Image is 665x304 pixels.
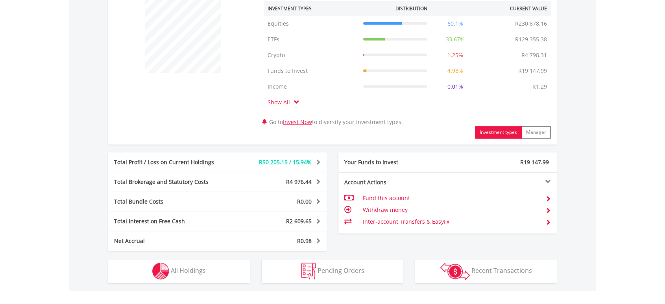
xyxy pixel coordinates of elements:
div: Your Funds to Invest [338,158,448,166]
span: R4 976.44 [286,178,312,185]
span: All Holdings [171,266,206,275]
td: 4.98% [431,63,479,79]
div: Total Bundle Costs [108,198,236,206]
td: R129 355.38 [511,32,551,47]
td: 0.01% [431,79,479,95]
button: All Holdings [108,260,250,283]
div: Total Interest on Free Cash [108,217,236,225]
td: Fund this account [363,192,539,204]
td: Equities [264,16,359,32]
img: pending_instructions-wht.png [301,263,316,280]
th: Investment Types [264,1,359,16]
span: Recent Transactions [471,266,532,275]
img: holdings-wht.png [152,263,169,280]
div: Net Accrual [108,237,236,245]
td: R1.29 [528,79,551,95]
td: ETFs [264,32,359,47]
td: Crypto [264,47,359,63]
span: R0.00 [297,198,312,205]
td: 60.1% [431,16,479,32]
td: Inter-account Transfers & EasyFx [363,216,539,228]
div: Total Brokerage and Statutory Costs [108,178,236,186]
span: R2 609.65 [286,217,312,225]
span: Pending Orders [318,266,364,275]
button: Manager [521,126,551,139]
div: Distribution [395,5,427,12]
a: Show All [268,98,294,106]
th: Current Value [479,1,551,16]
span: R0.98 [297,237,312,245]
a: Invest Now [283,118,312,126]
td: 33.67% [431,32,479,47]
td: R230 878.16 [511,16,551,32]
button: Investment types [475,126,522,139]
span: R19 147.99 [520,158,549,166]
img: transactions-zar-wht.png [440,263,470,280]
div: Total Profit / Loss on Current Holdings [108,158,236,166]
td: Income [264,79,359,95]
td: 1.25% [431,47,479,63]
span: R50 205.15 / 15.94% [259,158,312,166]
td: R19 147.99 [514,63,551,79]
button: Recent Transactions [415,260,557,283]
button: Pending Orders [262,260,403,283]
td: R4 798.31 [517,47,551,63]
td: Withdraw money [363,204,539,216]
td: Funds to Invest [264,63,359,79]
div: Account Actions [338,178,448,186]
